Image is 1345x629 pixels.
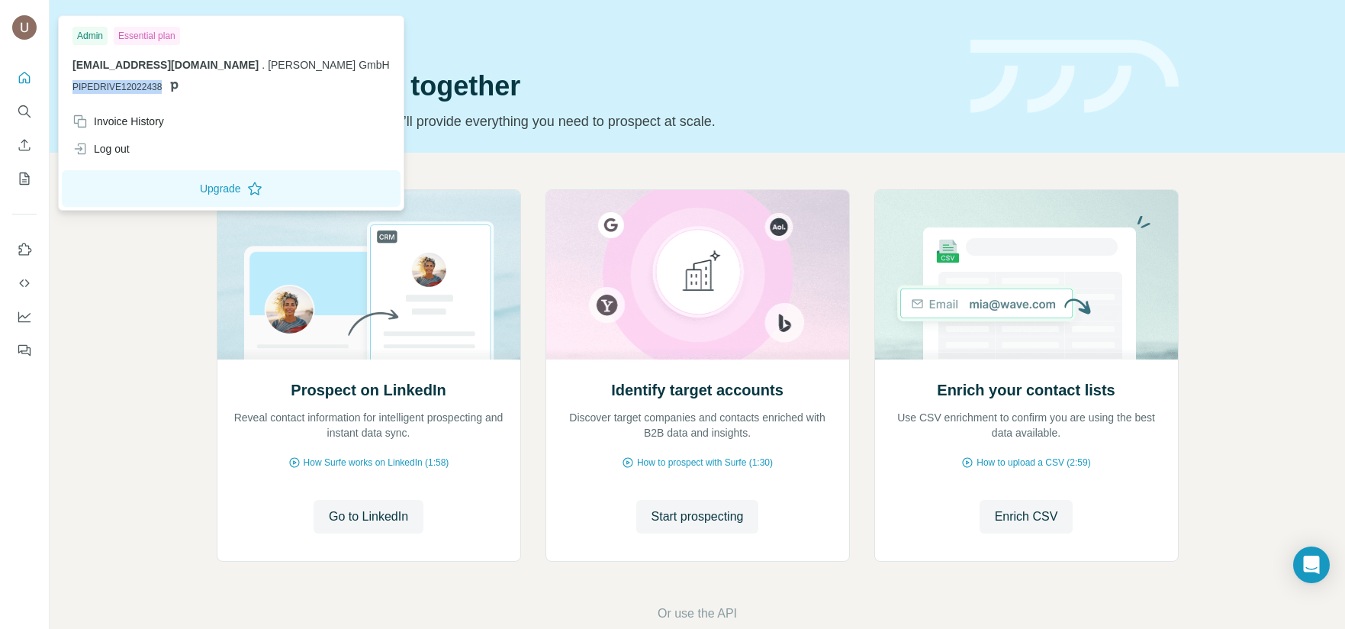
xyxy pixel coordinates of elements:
[62,170,401,207] button: Upgrade
[314,500,423,534] button: Go to LinkedIn
[217,71,952,102] h1: Let’s prospect together
[217,190,521,360] img: Prospect on LinkedIn
[114,27,180,45] div: Essential plan
[12,269,37,297] button: Use Surfe API
[652,508,744,526] span: Start prospecting
[329,508,408,526] span: Go to LinkedIn
[12,236,37,263] button: Use Surfe on LinkedIn
[72,114,164,129] div: Invoice History
[268,59,389,71] span: [PERSON_NAME] GmbH
[72,80,162,94] span: PIPEDRIVE12022438
[12,165,37,192] button: My lists
[12,98,37,125] button: Search
[291,379,446,401] h2: Prospect on LinkedIn
[217,28,952,44] div: Quick start
[12,64,37,92] button: Quick start
[658,605,737,623] button: Or use the API
[1293,547,1330,583] div: Open Intercom Messenger
[72,141,130,156] div: Log out
[304,456,449,469] span: How Surfe works on LinkedIn (1:58)
[970,40,1179,114] img: banner
[12,303,37,331] button: Dashboard
[874,190,1179,360] img: Enrich your contact lists
[262,59,265,71] span: .
[72,59,259,71] span: [EMAIL_ADDRESS][DOMAIN_NAME]
[545,190,850,360] img: Identify target accounts
[890,410,1163,440] p: Use CSV enrichment to confirm you are using the best data available.
[217,111,952,132] p: Pick your starting point and we’ll provide everything you need to prospect at scale.
[12,337,37,364] button: Feedback
[72,27,108,45] div: Admin
[233,410,505,440] p: Reveal contact information for intelligent prospecting and instant data sync.
[995,508,1058,526] span: Enrich CSV
[977,456,1090,469] span: How to upload a CSV (2:59)
[636,500,759,534] button: Start prospecting
[561,410,834,440] p: Discover target companies and contacts enriched with B2B data and insights.
[937,379,1115,401] h2: Enrich your contact lists
[637,456,773,469] span: How to prospect with Surfe (1:30)
[12,131,37,159] button: Enrich CSV
[12,15,37,40] img: Avatar
[980,500,1073,534] button: Enrich CSV
[611,379,784,401] h2: Identify target accounts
